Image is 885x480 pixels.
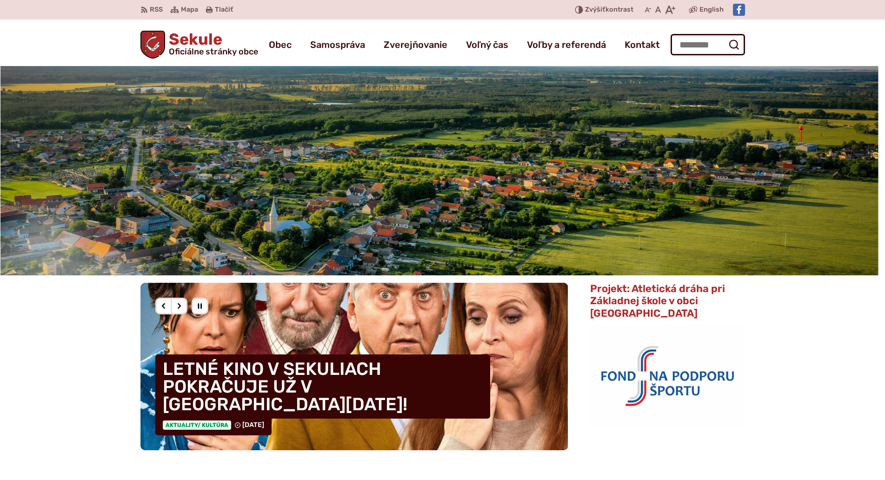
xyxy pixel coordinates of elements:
[384,32,447,58] a: Zverejňovanie
[590,325,745,425] img: logo_fnps.png
[140,283,568,450] div: 2 / 8
[733,4,745,16] img: Prejsť na Facebook stránku
[171,298,187,314] div: Nasledujúci slajd
[192,298,208,314] div: Pozastaviť pohyb slajdera
[585,6,633,14] span: kontrast
[585,6,606,13] span: Zvýšiť
[198,422,228,428] span: / Kultúra
[140,283,568,450] a: LETNÉ KINO V SEKULIACH POKRAČUJE UŽ V [GEOGRAPHIC_DATA][DATE]! Aktuality/ Kultúra [DATE]
[310,32,365,58] a: Samospráva
[625,32,660,58] a: Kontakt
[165,32,258,56] h1: Sekule
[466,32,508,58] a: Voľný čas
[527,32,606,58] a: Voľby a referendá
[181,4,198,15] span: Mapa
[140,31,259,59] a: Logo Sekule, prejsť na domovskú stránku.
[590,282,725,320] span: Projekt: Atletická dráha pri Základnej škole v obci [GEOGRAPHIC_DATA]
[269,32,292,58] a: Obec
[215,6,233,14] span: Tlačiť
[155,298,172,314] div: Predošlý slajd
[155,354,490,419] h4: LETNÉ KINO V SEKULIACH POKRAČUJE UŽ V [GEOGRAPHIC_DATA][DATE]!
[699,4,724,15] span: English
[163,420,231,430] span: Aktuality
[150,4,163,15] span: RSS
[242,421,264,429] span: [DATE]
[698,4,725,15] a: English
[140,31,166,59] img: Prejsť na domovskú stránku
[169,47,258,56] span: Oficiálne stránky obce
